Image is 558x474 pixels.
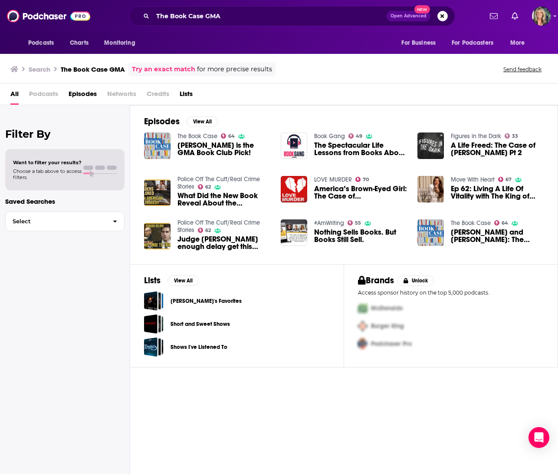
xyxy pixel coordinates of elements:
[314,219,344,227] a: #AmWriting
[501,66,544,73] button: Send feedback
[6,219,106,224] span: Select
[177,192,270,207] a: What Did the New Book Reveal About the Idaho College Murders.
[510,37,525,49] span: More
[70,37,89,49] span: Charts
[314,142,407,156] a: The Spectacular Life Lessons from Books About Road Trips
[144,179,171,206] img: What Did the New Book Reveal About the Idaho College Murders.
[171,319,230,329] a: Short and Sweet Shows
[144,116,180,127] h2: Episodes
[187,116,218,127] button: View All
[451,185,544,200] a: Ep 62: Living A Life Of Vitality with The King of Sprouts, Doug Evans, Author of the Sprout Book
[451,176,495,183] a: Move With Heart
[417,219,444,246] img: Niall Williams and Christine Breen: The Director's Cut
[205,229,211,232] span: 62
[451,142,544,156] a: A Life Freed: The Case of Jaycee Dugard Pt 2
[505,178,512,182] span: 67
[22,35,65,51] button: open menu
[401,37,436,49] span: For Business
[147,87,169,105] span: Credits
[371,305,403,312] span: McDonalds
[451,133,501,140] a: Figures in the Dark
[314,229,407,243] a: Nothing Sells Books. But Books Still Sell.
[452,37,493,49] span: For Podcasters
[5,212,125,231] button: Select
[504,35,536,51] button: open menu
[414,5,430,13] span: New
[98,35,146,51] button: open menu
[417,133,444,159] img: A Life Freed: The Case of Jaycee Dugard Pt 2
[355,221,361,225] span: 55
[494,220,509,225] a: 64
[29,87,58,105] span: Podcasts
[387,11,430,21] button: Open AdvancedNew
[314,185,407,200] a: America’s Brown-Eyed Girl: The Case of Laci and Scott Peterson
[104,37,135,49] span: Monitoring
[314,133,345,140] a: Book Gang
[7,8,90,24] img: Podchaser - Follow, Share and Rate Podcasts
[314,185,407,200] span: America’s Brown-Eyed Girl: The Case of [PERSON_NAME] and [PERSON_NAME]
[13,168,82,180] span: Choose a tab above to access filters.
[451,229,544,243] span: [PERSON_NAME] and [PERSON_NAME]: The Director's Cut
[132,64,195,74] a: Try an exact match
[281,219,307,246] img: Nothing Sells Books. But Books Still Sell.
[355,177,369,182] a: 70
[356,134,362,138] span: 49
[221,133,235,139] a: 64
[281,176,307,202] img: America’s Brown-Eyed Girl: The Case of Laci and Scott Peterson
[391,14,427,18] span: Open Advanced
[144,223,171,249] a: Judge Hippler enough delay get this case to trial!.
[358,275,394,286] h2: Brands
[371,322,404,330] span: Burger King
[228,134,235,138] span: 64
[144,314,164,334] a: Short and Sweet Shows
[354,299,371,317] img: First Pro Logo
[348,220,361,225] a: 55
[486,9,501,23] a: Show notifications dropdown
[5,128,125,140] h2: Filter By
[446,35,506,51] button: open menu
[198,184,211,189] a: 62
[69,87,97,105] span: Episodes
[363,178,369,182] span: 70
[171,342,227,352] a: Shows I've Listened To
[10,87,19,105] span: All
[129,6,455,26] div: Search podcasts, credits, & more...
[358,289,544,296] p: Access sponsor history on the top 5,000 podcasts.
[532,7,551,26] span: Logged in as lisa.beech
[61,65,125,73] h3: The Book Case GMA
[451,219,491,227] a: The Book Case
[354,317,371,335] img: Second Pro Logo
[144,133,171,159] img: Jemimah Wei is the GMA Book Club Pick!
[144,337,164,357] a: Shows I've Listened To
[314,176,352,183] a: LOVE MURDER
[177,142,270,156] span: [PERSON_NAME] is the GMA Book Club Pick!
[528,427,549,448] div: Open Intercom Messenger
[451,142,544,156] span: A Life Freed: The Case of [PERSON_NAME] Pt 2
[28,37,54,49] span: Podcasts
[144,291,164,311] a: Emma's Favorites
[171,296,242,306] a: [PERSON_NAME]'s Favorites
[371,340,412,348] span: Podchaser Pro
[512,134,518,138] span: 33
[498,177,512,182] a: 67
[198,228,211,233] a: 62
[451,229,544,243] a: Niall Williams and Christine Breen: The Director's Cut
[348,133,363,139] a: 49
[64,35,94,51] a: Charts
[180,87,193,105] span: Lists
[354,335,371,353] img: Third Pro Logo
[177,142,270,156] a: Jemimah Wei is the GMA Book Club Pick!
[417,176,444,202] img: Ep 62: Living A Life Of Vitality with The King of Sprouts, Doug Evans, Author of the Sprout Book
[281,133,307,159] img: The Spectacular Life Lessons from Books About Road Trips
[505,133,519,139] a: 33
[451,185,544,200] span: Ep 62: Living A Life Of Vitality with The King of Sprouts, [PERSON_NAME], Author of the Sprout Book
